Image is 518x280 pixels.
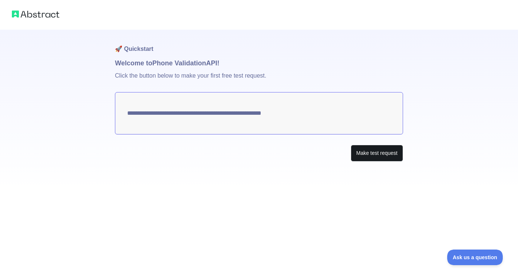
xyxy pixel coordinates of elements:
button: Make test request [351,145,403,162]
p: Click the button below to make your first free test request. [115,68,403,92]
h1: Welcome to Phone Validation API! [115,58,403,68]
iframe: Toggle Customer Support [447,250,503,265]
h1: 🚀 Quickstart [115,30,403,58]
img: Abstract logo [12,9,59,19]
